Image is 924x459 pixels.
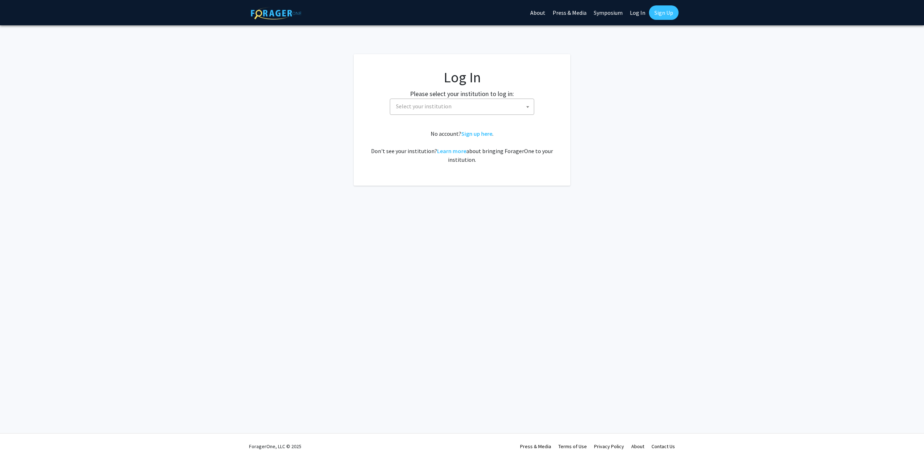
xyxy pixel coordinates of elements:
[390,99,534,115] span: Select your institution
[393,99,534,114] span: Select your institution
[558,443,587,450] a: Terms of Use
[461,130,492,137] a: Sign up here
[251,7,301,20] img: ForagerOne Logo
[649,5,679,20] a: Sign Up
[437,147,466,155] a: Learn more about bringing ForagerOne to your institution
[594,443,624,450] a: Privacy Policy
[396,103,452,110] span: Select your institution
[631,443,644,450] a: About
[368,129,556,164] div: No account? . Don't see your institution? about bringing ForagerOne to your institution.
[410,89,514,99] label: Please select your institution to log in:
[651,443,675,450] a: Contact Us
[249,434,301,459] div: ForagerOne, LLC © 2025
[368,69,556,86] h1: Log In
[520,443,551,450] a: Press & Media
